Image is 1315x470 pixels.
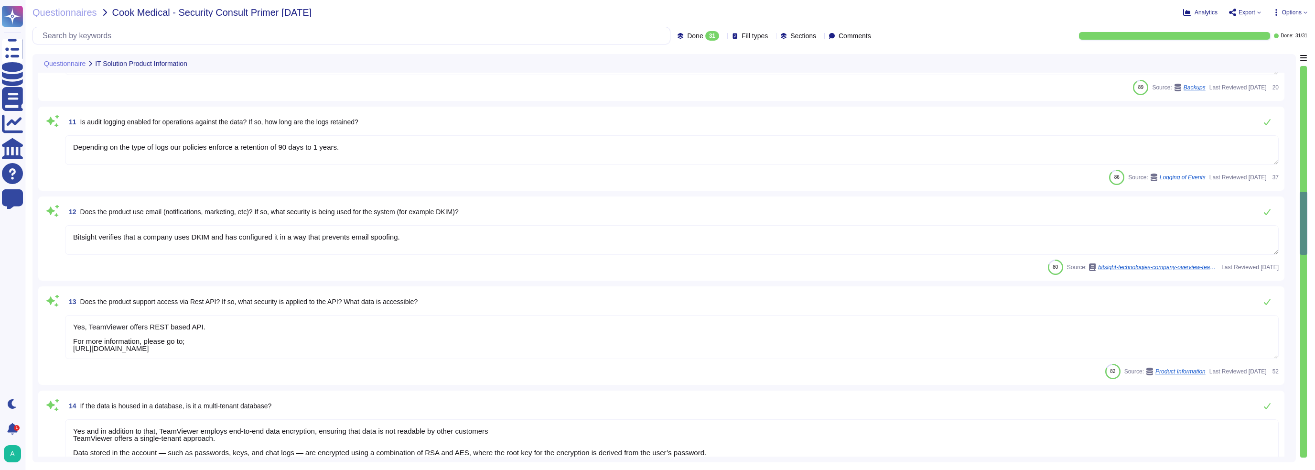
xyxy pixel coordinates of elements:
[65,208,76,215] span: 12
[1281,33,1293,38] span: Done:
[65,119,76,125] span: 11
[790,33,816,39] span: Sections
[1184,85,1206,90] span: Backups
[1239,10,1255,15] span: Export
[65,135,1279,165] textarea: Depending on the type of logs our policies enforce a retention of 90 days to 1 years.
[1209,175,1267,180] span: Last Reviewed [DATE]
[687,33,703,39] span: Done
[2,443,28,464] button: user
[32,8,97,17] span: Questionnaires
[1155,369,1206,374] span: Product Information
[1124,368,1206,375] span: Source:
[4,445,21,462] img: user
[112,8,312,17] span: Cook Medical - Security Consult Primer [DATE]
[839,33,871,39] span: Comments
[1282,10,1302,15] span: Options
[1128,174,1205,181] span: Source:
[44,60,86,67] span: Questionnaire
[38,27,670,44] input: Search by keywords
[1271,175,1279,180] span: 37
[1195,10,1218,15] span: Analytics
[1209,369,1267,374] span: Last Reviewed [DATE]
[1160,175,1206,180] span: Logging of Events
[1221,264,1279,270] span: Last Reviewed [DATE]
[1053,264,1058,270] span: 80
[1098,264,1218,270] span: bitsight-technologies-company-overview-teamviewer-se-2024-11-14.pdf
[1114,175,1120,180] span: 86
[80,118,358,126] span: Is audit logging enabled for operations against the data? If so, how long are the logs retained?
[1295,33,1307,38] span: 31 / 31
[1183,9,1218,16] button: Analytics
[14,425,20,431] div: 1
[65,315,1279,359] textarea: Yes, TeamViewer offers REST based API. For more information, please go to; [URL][DOMAIN_NAME]
[80,208,459,216] span: Does the product use email (notifications, marketing, etc)? If so, what security is being used fo...
[65,403,76,409] span: 14
[1271,369,1279,374] span: 52
[65,225,1279,255] textarea: Bitsight verifies that a company uses DKIM and has configured it in a way that prevents email spo...
[1271,85,1279,90] span: 20
[80,298,418,306] span: Does the product support access via Rest API? If so, what security is applied to the API? What da...
[742,33,768,39] span: Fill types
[1067,263,1218,271] span: Source:
[65,298,76,305] span: 13
[1209,85,1267,90] span: Last Reviewed [DATE]
[1110,369,1115,374] span: 82
[1152,84,1205,91] span: Source:
[705,31,719,41] div: 31
[1138,85,1143,90] span: 89
[80,402,272,410] span: If the data is housed in a database, is it a multi-tenant database?
[95,60,187,67] span: IT Solution Product Information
